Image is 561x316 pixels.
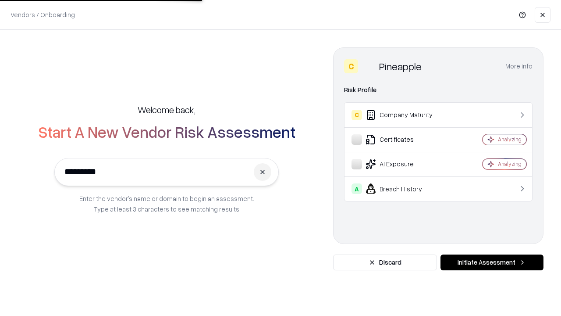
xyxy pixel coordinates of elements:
[498,136,522,143] div: Analyzing
[362,59,376,73] img: Pineapple
[440,255,543,270] button: Initiate Assessment
[138,104,195,116] h5: Welcome back,
[333,255,437,270] button: Discard
[79,193,254,214] p: Enter the vendor’s name or domain to begin an assessment. Type at least 3 characters to see match...
[38,123,295,140] h2: Start A New Vendor Risk Assessment
[352,110,362,120] div: C
[498,160,522,168] div: Analyzing
[352,159,456,169] div: AI Exposure
[352,183,456,194] div: Breach History
[352,183,362,194] div: A
[379,59,422,73] div: Pineapple
[344,59,358,73] div: C
[352,110,456,120] div: Company Maturity
[344,85,533,95] div: Risk Profile
[352,134,456,145] div: Certificates
[505,58,533,74] button: More info
[11,10,75,19] p: Vendors / Onboarding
